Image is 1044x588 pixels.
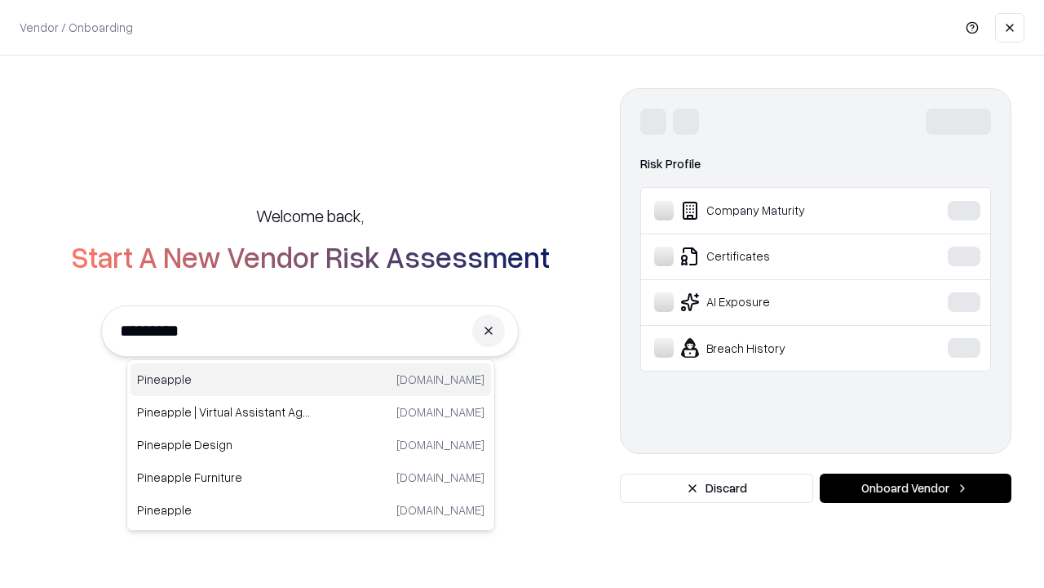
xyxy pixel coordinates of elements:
[71,240,550,273] h2: Start A New Vendor Risk Assessment
[20,19,133,36] p: Vendor / Onboarding
[396,501,484,519] p: [DOMAIN_NAME]
[256,204,364,227] h5: Welcome back,
[396,403,484,421] p: [DOMAIN_NAME]
[654,201,898,220] div: Company Maturity
[654,338,898,358] div: Breach History
[137,371,311,388] p: Pineapple
[620,474,813,503] button: Discard
[396,436,484,453] p: [DOMAIN_NAME]
[137,501,311,519] p: Pineapple
[396,371,484,388] p: [DOMAIN_NAME]
[396,469,484,486] p: [DOMAIN_NAME]
[137,469,311,486] p: Pineapple Furniture
[126,359,495,531] div: Suggestions
[137,436,311,453] p: Pineapple Design
[137,403,311,421] p: Pineapple | Virtual Assistant Agency
[654,247,898,266] div: Certificates
[820,474,1011,503] button: Onboard Vendor
[640,154,991,174] div: Risk Profile
[654,292,898,312] div: AI Exposure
